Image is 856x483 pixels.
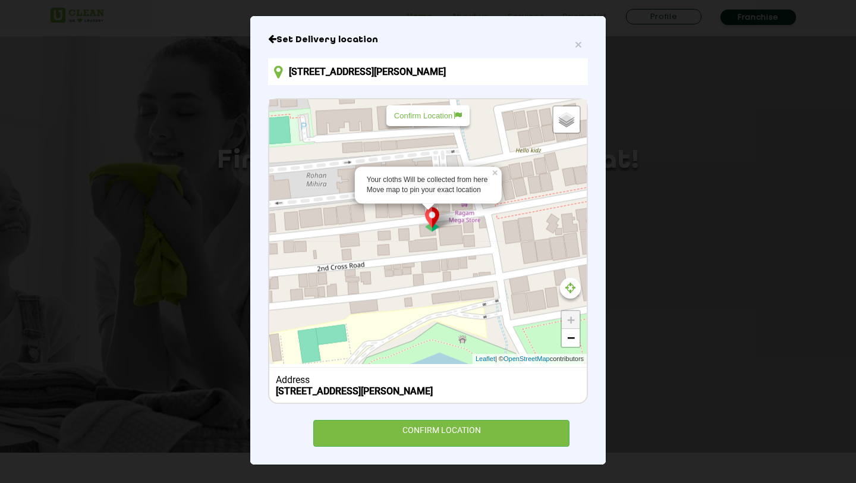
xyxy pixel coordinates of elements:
div: | © contributors [473,354,587,364]
a: OpenStreetMap [503,354,550,364]
div: CONFIRM LOCATION [313,420,569,447]
b: [STREET_ADDRESS][PERSON_NAME] [276,385,433,397]
a: Leaflet [476,354,495,364]
span: × [575,37,582,51]
a: Zoom out [562,329,580,347]
div: Your cloths Will be collected from here Move map to pin your exact location [367,175,490,196]
a: Layers [553,106,580,133]
p: Confirm Location [394,111,462,120]
button: Close [575,38,582,51]
h6: Close [268,34,588,46]
input: Enter location [268,58,588,85]
div: Address [276,374,581,385]
a: Zoom in [562,311,580,329]
a: × [491,167,502,175]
